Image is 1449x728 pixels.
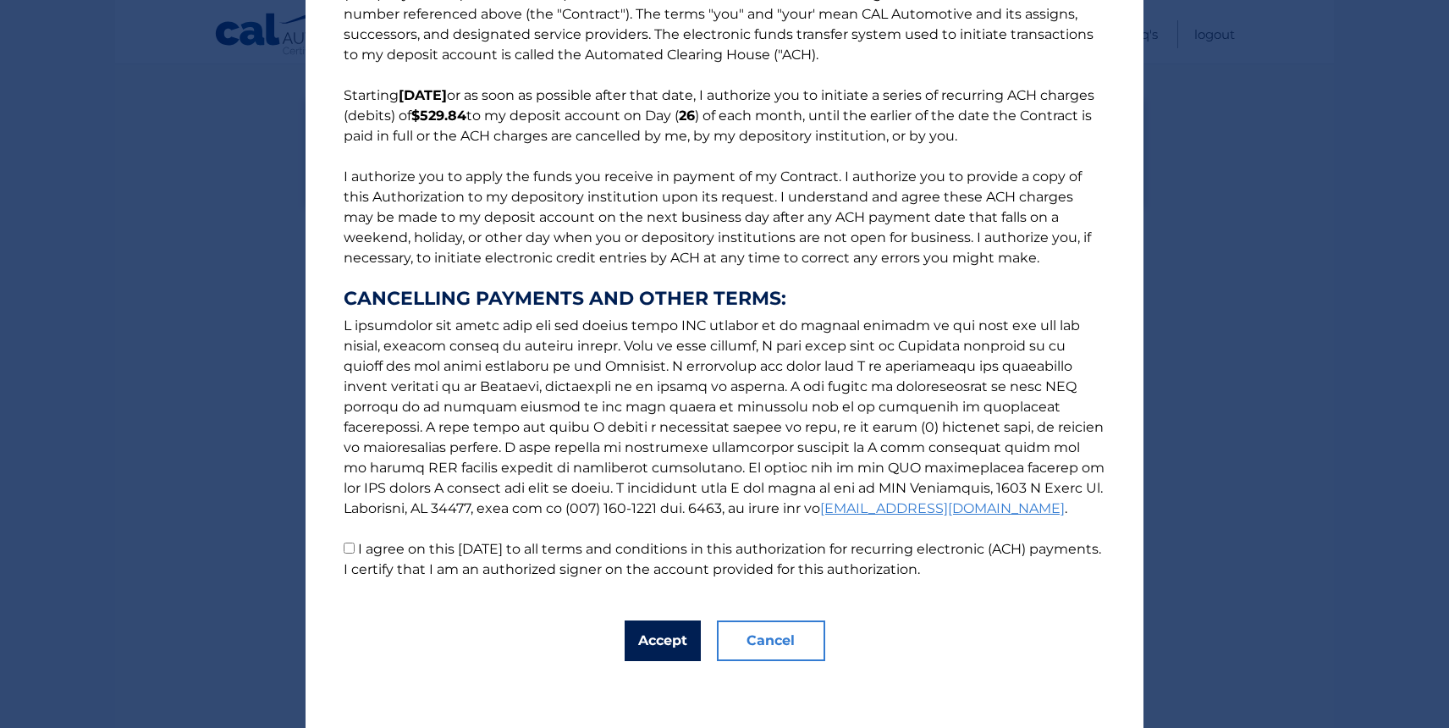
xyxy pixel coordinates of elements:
[717,620,825,661] button: Cancel
[679,108,695,124] b: 26
[399,87,447,103] b: [DATE]
[344,289,1105,309] strong: CANCELLING PAYMENTS AND OTHER TERMS:
[344,541,1101,577] label: I agree on this [DATE] to all terms and conditions in this authorization for recurring electronic...
[820,500,1065,516] a: [EMAIL_ADDRESS][DOMAIN_NAME]
[625,620,701,661] button: Accept
[411,108,466,124] b: $529.84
